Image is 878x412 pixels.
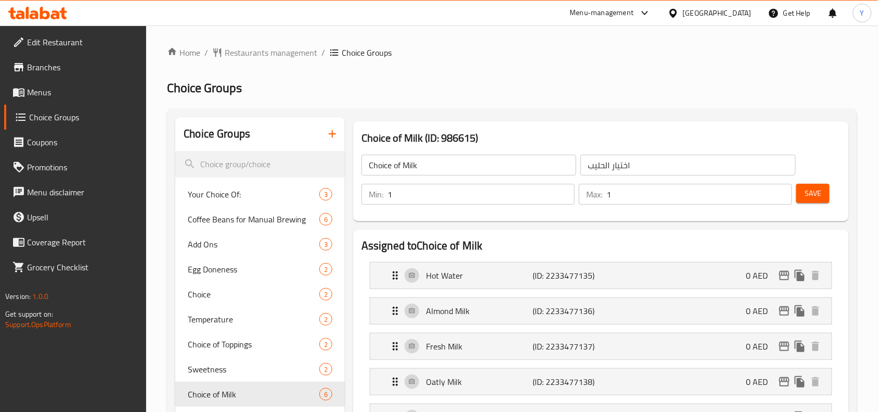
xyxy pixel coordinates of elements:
span: Coverage Report [27,236,138,248]
a: Promotions [4,155,147,180]
span: Egg Doneness [188,263,319,276]
button: duplicate [792,339,808,354]
div: Sweetness2 [175,357,345,382]
a: Choice Groups [4,105,147,130]
div: [GEOGRAPHIC_DATA] [683,7,752,19]
button: duplicate [792,268,808,283]
div: Temperature2 [175,307,345,332]
a: Support.OpsPlatform [5,318,71,331]
div: Coffee Beans for Manual Brewing6 [175,207,345,232]
p: 0 AED [746,376,777,388]
input: search [175,151,345,178]
p: (ID: 2233477137) [533,340,604,353]
span: 2 [320,315,332,324]
p: 0 AED [746,269,777,282]
button: delete [808,339,823,354]
span: Restaurants management [225,46,317,59]
div: Add Ons3 [175,232,345,257]
span: Choice [188,288,319,301]
p: 0 AED [746,305,777,317]
button: edit [777,339,792,354]
span: Choice of Milk [188,388,319,401]
a: Home [167,46,200,59]
span: Temperature [188,313,319,326]
p: Almond Milk [426,305,533,317]
li: Expand [361,293,841,329]
span: Coupons [27,136,138,148]
button: duplicate [792,374,808,390]
div: Choices [319,338,332,351]
div: Expand [370,369,832,395]
a: Grocery Checklist [4,255,147,280]
p: (ID: 2233477138) [533,376,604,388]
li: / [321,46,325,59]
div: Choices [319,238,332,251]
span: Y [860,7,864,19]
p: Oatly Milk [426,376,533,388]
p: Min: [369,188,383,201]
a: Menu disclaimer [4,180,147,205]
span: Grocery Checklist [27,261,138,273]
span: 2 [320,290,332,299]
a: Upsell [4,205,147,230]
button: delete [808,374,823,390]
button: edit [777,374,792,390]
span: Coffee Beans for Manual Brewing [188,213,319,226]
li: Expand [361,364,841,399]
div: Choice of Toppings2 [175,332,345,357]
p: 0 AED [746,340,777,353]
div: Your Choice Of:3 [175,182,345,207]
span: 2 [320,340,332,349]
div: Choice2 [175,282,345,307]
span: 1.0.0 [32,290,48,303]
div: Expand [370,298,832,324]
li: / [204,46,208,59]
span: 2 [320,365,332,374]
span: Choice of Toppings [188,338,319,351]
div: Choices [319,213,332,226]
span: Menu disclaimer [27,186,138,198]
span: 6 [320,390,332,399]
div: Choices [319,188,332,201]
li: Expand [361,329,841,364]
nav: breadcrumb [167,46,857,59]
a: Coupons [4,130,147,155]
h3: Choice of Milk (ID: 986615) [361,130,841,146]
div: Menu-management [570,7,634,19]
span: Choice Groups [342,46,392,59]
div: Expand [370,263,832,289]
a: Edit Restaurant [4,30,147,55]
span: 2 [320,265,332,274]
button: edit [777,303,792,319]
p: (ID: 2233477135) [533,269,604,282]
span: Version: [5,290,31,303]
a: Branches [4,55,147,80]
span: 3 [320,240,332,249]
button: delete [808,268,823,283]
span: 3 [320,190,332,199]
div: Choices [319,388,332,401]
button: duplicate [792,303,808,319]
span: Branches [27,61,138,73]
span: Promotions [27,161,138,173]
a: Menus [4,80,147,105]
a: Restaurants management [212,46,317,59]
button: edit [777,268,792,283]
span: Edit Restaurant [27,36,138,48]
div: Choice of Milk6 [175,382,345,407]
span: Upsell [27,211,138,223]
span: Get support on: [5,307,53,321]
div: Choices [319,313,332,326]
span: Choice Groups [167,76,242,99]
div: Egg Doneness2 [175,257,345,282]
div: Expand [370,333,832,359]
span: Save [805,187,821,200]
button: Save [796,184,830,203]
button: delete [808,303,823,319]
p: (ID: 2233477136) [533,305,604,317]
p: Hot Water [426,269,533,282]
li: Expand [361,258,841,293]
span: Your Choice Of: [188,188,319,201]
span: Menus [27,86,138,98]
span: Sweetness [188,363,319,376]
